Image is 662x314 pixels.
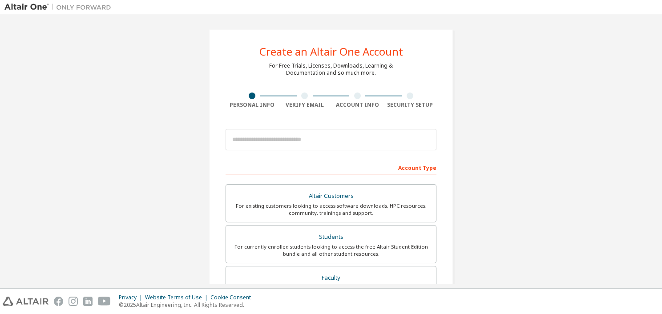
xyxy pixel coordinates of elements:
[145,294,210,301] div: Website Terms of Use
[231,190,431,202] div: Altair Customers
[210,294,256,301] div: Cookie Consent
[98,297,111,306] img: youtube.svg
[231,231,431,243] div: Students
[119,294,145,301] div: Privacy
[83,297,93,306] img: linkedin.svg
[231,243,431,258] div: For currently enrolled students looking to access the free Altair Student Edition bundle and all ...
[54,297,63,306] img: facebook.svg
[4,3,116,12] img: Altair One
[331,101,384,109] div: Account Info
[226,101,279,109] div: Personal Info
[69,297,78,306] img: instagram.svg
[231,202,431,217] div: For existing customers looking to access software downloads, HPC resources, community, trainings ...
[269,62,393,76] div: For Free Trials, Licenses, Downloads, Learning & Documentation and so much more.
[3,297,48,306] img: altair_logo.svg
[259,46,403,57] div: Create an Altair One Account
[119,301,256,309] p: © 2025 Altair Engineering, Inc. All Rights Reserved.
[226,160,436,174] div: Account Type
[279,101,331,109] div: Verify Email
[231,272,431,284] div: Faculty
[384,101,437,109] div: Security Setup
